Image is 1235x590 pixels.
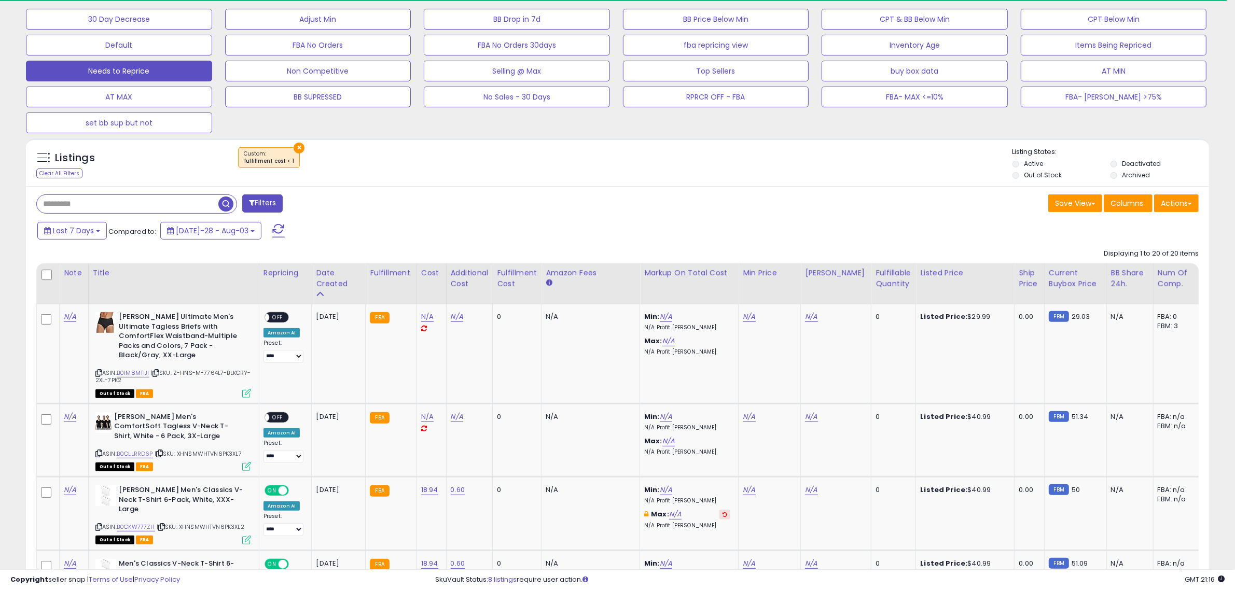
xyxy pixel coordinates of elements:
[644,497,730,504] p: N/A Profit [PERSON_NAME]
[920,268,1010,278] div: Listed Price
[244,150,294,165] span: Custom:
[660,485,672,495] a: N/A
[488,574,517,584] a: 8 listings
[1104,194,1153,212] button: Columns
[136,462,154,471] span: FBA
[644,522,730,529] p: N/A Profit [PERSON_NAME]
[370,312,389,324] small: FBA
[497,312,533,321] div: 0
[1019,559,1036,568] div: 0.00
[1154,194,1199,212] button: Actions
[36,168,82,178] div: Clear All Filters
[660,412,672,422] a: N/A
[623,35,809,55] button: fba repricing view
[743,268,796,278] div: Min Price
[743,412,755,422] a: N/A
[1158,312,1192,321] div: FBA: 0
[263,440,304,463] div: Preset:
[1048,194,1102,212] button: Save View
[669,509,682,519] a: N/A
[497,268,537,289] div: Fulfillment Cost
[1019,312,1036,321] div: 0.00
[421,412,434,422] a: N/A
[497,485,533,495] div: 0
[822,9,1008,30] button: CPT & BB Below Min
[157,523,244,531] span: | SKU: XHNSMWHTVN6PK3XL2
[294,143,304,153] button: ×
[662,336,675,346] a: N/A
[451,412,463,422] a: N/A
[421,558,438,569] a: 18.94
[176,226,248,236] span: [DATE]-28 - Aug-03
[263,268,308,278] div: Repricing
[370,412,389,424] small: FBA
[64,412,76,422] a: N/A
[1158,412,1192,422] div: FBA: n/a
[1021,87,1207,107] button: FBA- [PERSON_NAME] >75%
[546,278,552,288] small: Amazon Fees.
[662,436,675,446] a: N/A
[644,448,730,456] p: N/A Profit [PERSON_NAME]
[316,312,357,321] div: [DATE]
[95,312,251,397] div: ASIN:
[134,574,180,584] a: Privacy Policy
[117,523,155,531] a: B0CKW777ZH
[876,485,908,495] div: 0
[546,412,632,422] div: N/A
[1122,159,1161,168] label: Deactivated
[644,324,730,331] p: N/A Profit [PERSON_NAME]
[920,558,967,568] b: Listed Price:
[316,559,357,568] div: [DATE]
[269,413,286,422] span: OFF
[424,35,610,55] button: FBA No Orders 30days
[822,87,1008,107] button: FBA- MAX <=10%
[644,312,660,321] b: Min:
[119,312,245,363] b: [PERSON_NAME] Ultimate Men's Ultimate Tagless Briefs with ComfortFlex Waistband-Multiple Packs an...
[119,485,245,517] b: [PERSON_NAME] Men's Classics V-Neck T-Shirt 6-Pack, White, XXX-Large
[26,113,212,133] button: set bb sup but not
[1049,558,1069,569] small: FBM
[1111,198,1143,208] span: Columns
[160,222,261,240] button: [DATE]-28 - Aug-03
[316,412,357,422] div: [DATE]
[1049,311,1069,322] small: FBM
[1019,268,1039,289] div: Ship Price
[451,268,489,289] div: Additional Cost
[287,486,304,495] span: OFF
[155,449,242,458] span: | SKU: XHNSMWHTVN6PK3XL7
[225,61,411,81] button: Non Competitive
[136,536,154,544] span: FBA
[370,485,389,497] small: FBA
[117,449,153,458] a: B0CLLRRD6P
[89,574,133,584] a: Terms of Use
[1158,559,1192,568] div: FBA: n/a
[1158,495,1192,504] div: FBM: n/a
[876,312,908,321] div: 0
[1049,484,1069,495] small: FBM
[743,485,755,495] a: N/A
[644,436,662,446] b: Max:
[1104,249,1199,259] div: Displaying 1 to 20 of 20 items
[920,412,967,422] b: Listed Price:
[1021,35,1207,55] button: Items Being Repriced
[451,485,465,495] a: 0.60
[424,87,610,107] button: No Sales - 30 Days
[497,559,533,568] div: 0
[1111,559,1145,568] div: N/A
[1122,171,1150,179] label: Archived
[920,485,1006,495] div: $40.99
[546,559,632,568] div: N/A
[1049,411,1069,422] small: FBM
[1072,485,1080,495] span: 50
[644,268,734,278] div: Markup on Total Cost
[26,61,212,81] button: Needs to Reprice
[660,312,672,322] a: N/A
[644,558,660,568] b: Min:
[1019,485,1036,495] div: 0.00
[876,412,908,422] div: 0
[644,336,662,346] b: Max:
[225,35,411,55] button: FBA No Orders
[26,35,212,55] button: Default
[263,513,304,536] div: Preset:
[623,87,809,107] button: RPRCR OFF - FBA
